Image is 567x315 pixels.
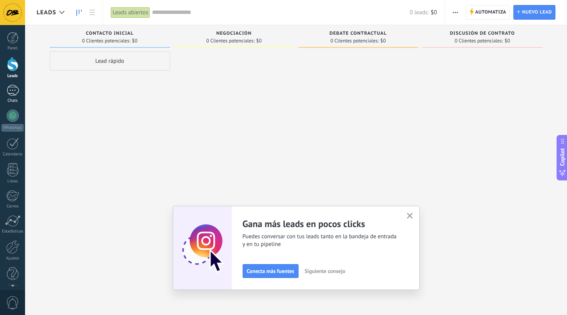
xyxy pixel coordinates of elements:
[331,39,379,43] span: 0 Clientes potenciales:
[73,5,86,20] a: Leads
[86,31,134,36] span: Contacto inicial
[410,9,429,16] span: 0 leads:
[2,98,24,103] div: Chats
[2,229,24,234] div: Estadísticas
[178,31,290,37] div: Negociación
[50,51,170,71] div: Lead rápido
[2,74,24,79] div: Leads
[247,268,294,274] span: Conecta más fuentes
[305,268,345,274] span: Siguiente consejo
[522,5,552,19] span: Nuevo lead
[86,5,99,20] a: Lista
[2,179,24,184] div: Listas
[132,39,137,43] span: $0
[37,9,56,16] span: Leads
[216,31,252,36] span: Negociación
[2,256,24,261] div: Ajustes
[302,31,415,37] div: Debate contractual
[2,46,24,51] div: Panel
[243,233,398,248] span: Puedes conversar con tus leads tanto en la bandeja de entrada y en tu pipeline
[455,39,503,43] span: 0 Clientes potenciales:
[431,9,437,16] span: $0
[256,39,262,43] span: $0
[82,39,130,43] span: 0 Clientes potenciales:
[54,31,166,37] div: Contacto inicial
[450,5,461,20] button: Más
[301,265,349,277] button: Siguiente consejo
[206,39,255,43] span: 0 Clientes potenciales:
[513,5,555,20] a: Nuevo lead
[2,204,24,209] div: Correo
[111,7,150,18] div: Leads abiertos
[505,39,510,43] span: $0
[2,152,24,157] div: Calendario
[475,5,506,19] span: Automatiza
[380,39,386,43] span: $0
[2,124,24,131] div: WhatsApp
[426,31,539,37] div: Discusión de contrato
[243,264,299,278] button: Conecta más fuentes
[466,5,510,20] a: Automatiza
[559,148,566,166] span: Copilot
[329,31,386,36] span: Debate contractual
[243,218,398,230] h2: Gana más leads en pocos clicks
[450,31,515,36] span: Discusión de contrato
